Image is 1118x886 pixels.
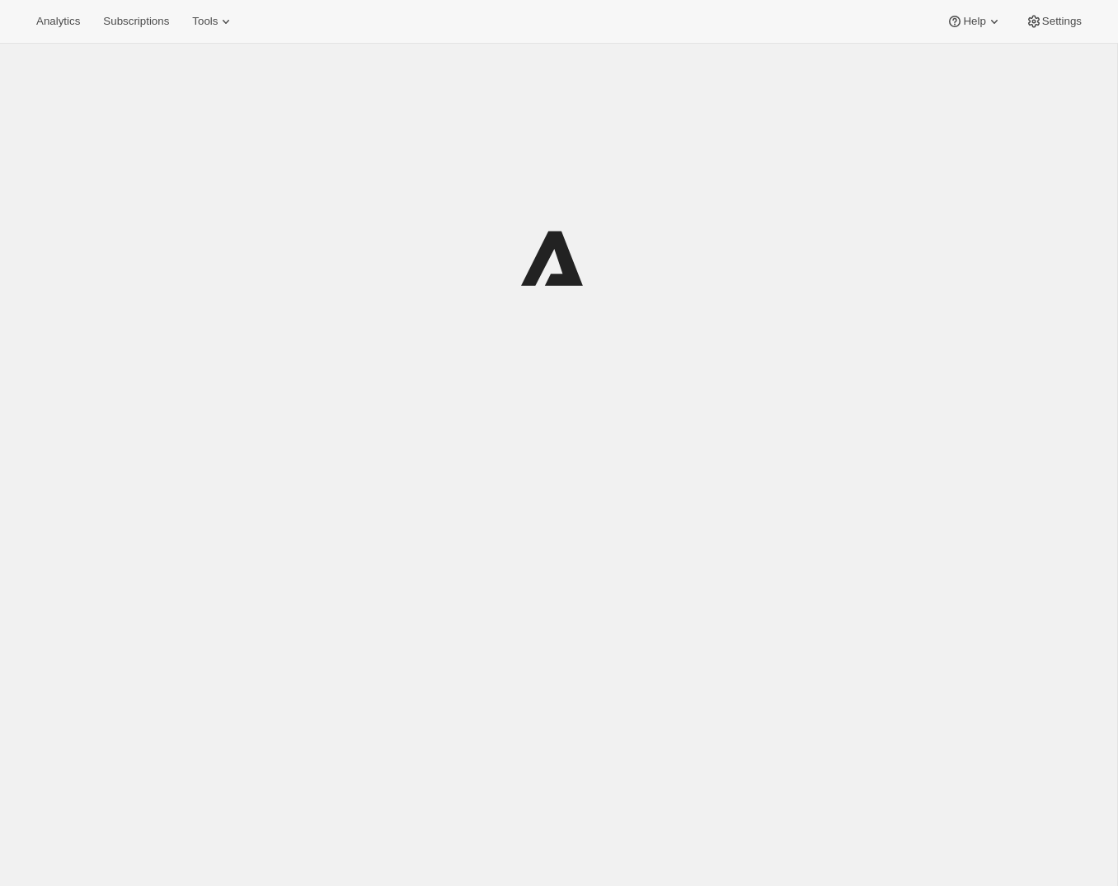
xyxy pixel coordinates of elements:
span: Settings [1042,15,1082,28]
span: Subscriptions [103,15,169,28]
button: Help [937,10,1012,33]
span: Analytics [36,15,80,28]
span: Help [963,15,985,28]
button: Subscriptions [93,10,179,33]
span: Tools [192,15,218,28]
button: Settings [1016,10,1092,33]
button: Tools [182,10,244,33]
button: Analytics [26,10,90,33]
